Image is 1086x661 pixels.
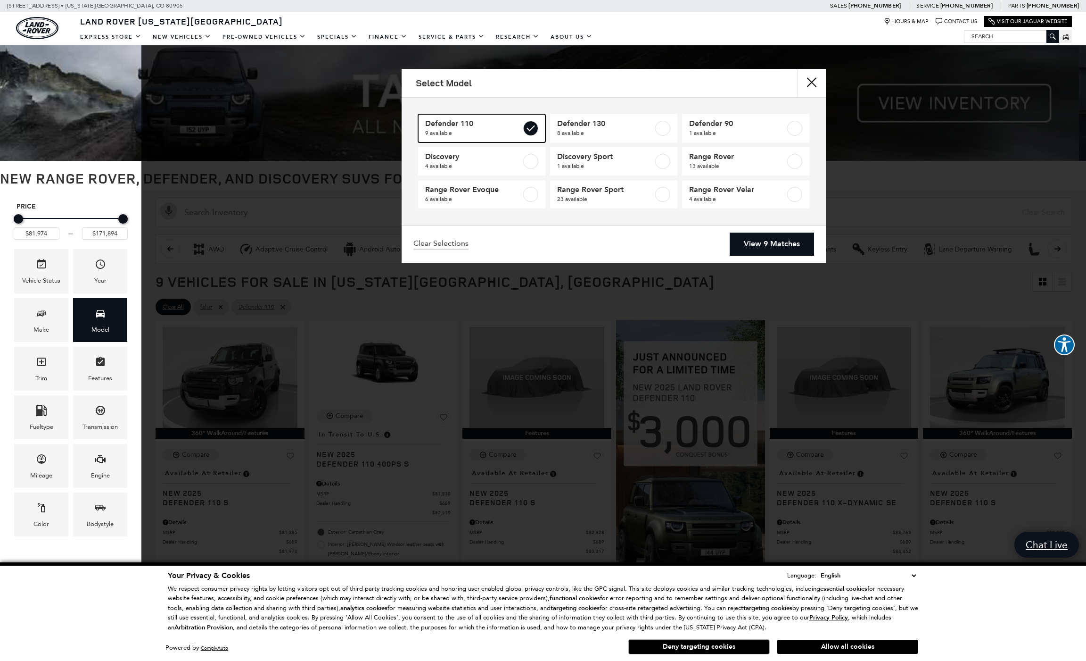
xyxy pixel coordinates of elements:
input: Maximum [82,227,128,240]
strong: targeting cookies [743,604,792,612]
div: YearYear [73,249,127,293]
div: Features [88,373,112,384]
strong: targeting cookies [551,604,600,612]
div: Price [14,211,128,240]
div: Year [94,276,107,286]
div: TrimTrim [14,347,68,391]
button: Allow all cookies [777,640,918,654]
a: New Vehicles [147,29,217,45]
span: Transmission [95,402,106,422]
a: [PHONE_NUMBER] [1027,2,1079,9]
h2: Select Model [416,78,472,88]
a: Discovery Sport1 available [550,147,677,176]
span: Service [916,2,938,9]
span: Engine [95,451,106,470]
span: Vehicle [36,256,47,276]
a: Specials [312,29,363,45]
div: FueltypeFueltype [14,395,68,439]
div: Fueltype [30,422,53,432]
span: 6 available [425,194,521,204]
strong: essential cookies [820,585,867,593]
button: Deny targeting cookies [628,639,770,654]
span: Bodystyle [95,500,106,519]
span: 1 available [689,128,785,138]
strong: functional cookies [550,594,600,602]
a: Discovery4 available [418,147,545,176]
div: Mileage [30,470,52,481]
div: MakeMake [14,298,68,342]
span: 4 available [425,161,521,171]
a: [PHONE_NUMBER] [940,2,993,9]
span: Parts [1008,2,1025,9]
div: ColorColor [14,493,68,536]
span: 4 available [689,194,785,204]
a: Defender 1109 available [418,114,545,142]
div: MileageMileage [14,444,68,488]
span: Range Rover Evoque [425,185,521,194]
span: Make [36,305,47,325]
a: Range Rover Velar4 available [682,180,809,209]
div: Bodystyle [87,519,114,529]
span: Year [95,256,106,276]
span: Range Rover [689,152,785,161]
a: ComplyAuto [201,645,228,651]
a: Range Rover13 available [682,147,809,176]
a: EXPRESS STORE [74,29,147,45]
div: ModelModel [73,298,127,342]
a: About Us [545,29,598,45]
strong: analytics cookies [340,604,387,612]
span: Fueltype [36,402,47,422]
button: Explore your accessibility options [1054,335,1075,355]
a: Contact Us [936,18,977,25]
span: Land Rover [US_STATE][GEOGRAPHIC_DATA] [80,16,283,27]
div: EngineEngine [73,444,127,488]
div: Powered by [165,645,228,651]
p: We respect consumer privacy rights by letting visitors opt out of third-party tracking cookies an... [168,584,918,633]
a: Defender 901 available [682,114,809,142]
a: Service & Parts [413,29,490,45]
a: Research [490,29,545,45]
nav: Main Navigation [74,29,598,45]
h5: Price [16,202,125,211]
a: Visit Our Jaguar Website [988,18,1068,25]
a: Chat Live [1014,532,1079,558]
a: Range Rover Evoque6 available [418,180,545,209]
span: Your Privacy & Cookies [168,570,250,581]
span: 8 available [557,128,653,138]
a: Hours & Map [884,18,929,25]
aside: Accessibility Help Desk [1054,335,1075,357]
span: Model [95,305,106,325]
span: Range Rover Sport [557,185,653,194]
div: Minimum Price [14,214,23,224]
span: Trim [36,354,47,373]
span: Defender 130 [557,119,653,128]
div: Vehicle Status [22,276,60,286]
a: land-rover [16,17,58,39]
span: Chat Live [1021,538,1072,551]
u: Privacy Policy [809,613,848,622]
span: Defender 110 [425,119,521,128]
span: Color [36,500,47,519]
div: Engine [91,470,110,481]
a: [STREET_ADDRESS] • [US_STATE][GEOGRAPHIC_DATA], CO 80905 [7,2,183,9]
a: [PHONE_NUMBER] [848,2,901,9]
span: Defender 90 [689,119,785,128]
input: Search [964,31,1059,42]
a: Land Rover [US_STATE][GEOGRAPHIC_DATA] [74,16,288,27]
span: Range Rover Velar [689,185,785,194]
span: 23 available [557,194,653,204]
a: View 9 Matches [730,233,814,256]
div: Language: [787,572,816,578]
strong: Arbitration Provision [174,623,233,632]
div: Maximum Price [118,214,128,224]
span: 9 available [425,128,521,138]
a: Pre-Owned Vehicles [217,29,312,45]
span: Features [95,354,106,373]
span: 1 available [557,161,653,171]
button: Close [798,69,826,97]
div: VehicleVehicle Status [14,249,68,293]
div: Transmission [82,422,118,432]
div: Make [33,325,49,335]
div: TransmissionTransmission [73,395,127,439]
span: Sales [830,2,847,9]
